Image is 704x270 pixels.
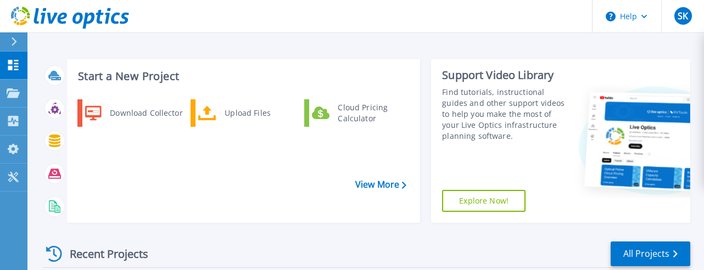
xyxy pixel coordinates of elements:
[678,12,688,20] span: SK
[104,102,187,124] div: Download Collector
[77,99,190,127] a: Download Collector
[611,241,690,266] a: All Projects
[42,240,163,267] div: Recent Projects
[191,99,303,127] a: Upload Files
[78,70,406,82] h3: Start a New Project
[219,102,300,124] div: Upload Files
[355,179,406,190] a: View More
[442,87,570,142] div: Find tutorials, instructional guides and other support videos to help you make the most of your L...
[304,99,417,127] a: Cloud Pricing Calculator
[442,68,570,82] div: Support Video Library
[332,102,414,124] div: Cloud Pricing Calculator
[442,190,526,212] a: Explore Now!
